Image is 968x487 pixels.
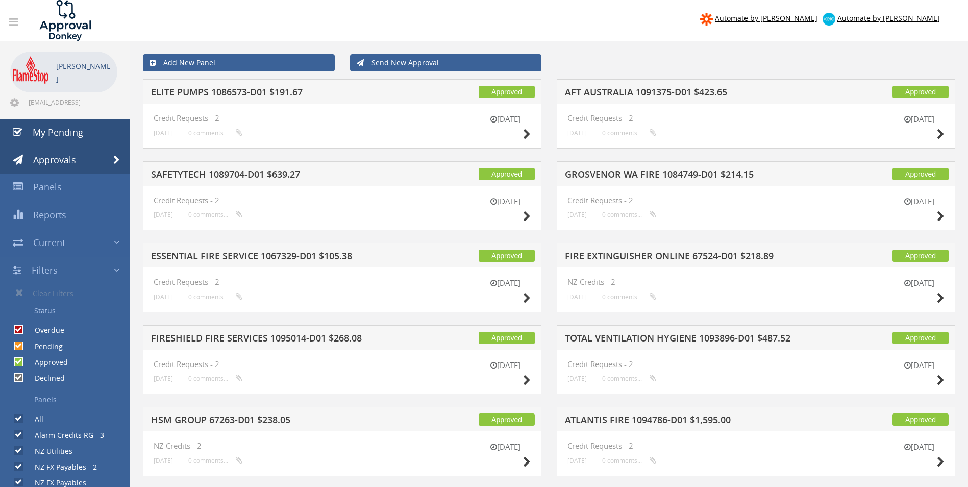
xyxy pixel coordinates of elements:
h4: Credit Requests - 2 [154,196,531,205]
small: [DATE] [567,211,587,218]
h4: Credit Requests - 2 [154,278,531,286]
label: Alarm Credits RG - 3 [24,430,104,441]
h5: ESSENTIAL FIRE SERVICE 1067329-D01 $105.38 [151,251,418,264]
span: Approved [892,332,949,344]
small: 0 comments... [602,211,656,218]
label: Overdue [24,325,64,335]
a: Panels [8,391,130,408]
small: 0 comments... [602,293,656,301]
small: [DATE] [154,375,173,382]
h4: Credit Requests - 2 [567,442,945,450]
h5: HSM GROUP 67263-D01 $238.05 [151,415,418,428]
h5: SAFETYTECH 1089704-D01 $639.27 [151,169,418,182]
h4: NZ Credits - 2 [567,278,945,286]
small: 0 comments... [188,375,242,382]
small: [DATE] [154,293,173,301]
small: [DATE] [567,293,587,301]
small: [DATE] [893,114,945,125]
small: [DATE] [154,129,173,137]
span: [EMAIL_ADDRESS][DOMAIN_NAME] [29,98,115,106]
h4: Credit Requests - 2 [567,114,945,123]
h5: GROSVENOR WA FIRE 1084749-D01 $214.15 [565,169,832,182]
span: Approved [479,86,535,98]
span: Panels [33,181,62,193]
span: Approved [892,168,949,180]
a: Send New Approval [350,54,542,71]
label: Approved [24,357,68,368]
img: xero-logo.png [823,13,835,26]
small: [DATE] [480,442,531,452]
h4: NZ Credits - 2 [154,442,531,450]
span: Approved [479,168,535,180]
span: Approved [892,86,949,98]
small: [DATE] [480,114,531,125]
span: Automate by [PERSON_NAME] [837,13,940,23]
span: Approved [892,413,949,426]
small: [DATE] [567,457,587,465]
small: [DATE] [480,196,531,207]
h4: Credit Requests - 2 [567,196,945,205]
label: All [24,414,43,424]
span: Approvals [33,154,76,166]
label: Declined [24,373,65,383]
small: [DATE] [893,360,945,371]
small: [DATE] [567,129,587,137]
small: [DATE] [480,360,531,371]
small: [DATE] [893,442,945,452]
small: 0 comments... [602,375,656,382]
small: [DATE] [480,278,531,288]
h4: Credit Requests - 2 [567,360,945,369]
span: Reports [33,209,66,221]
p: [PERSON_NAME] [56,60,112,85]
span: My Pending [33,126,83,138]
small: 0 comments... [602,457,656,465]
small: 0 comments... [188,293,242,301]
label: Pending [24,342,63,352]
label: NZ Utilities [24,446,72,456]
img: zapier-logomark.png [700,13,713,26]
small: [DATE] [893,278,945,288]
span: Approved [892,250,949,262]
h5: ELITE PUMPS 1086573-D01 $191.67 [151,87,418,100]
small: 0 comments... [188,457,242,465]
span: Approved [479,250,535,262]
span: Current [33,236,65,249]
a: Status [8,302,130,320]
span: Approved [479,332,535,344]
small: 0 comments... [602,129,656,137]
a: Clear Filters [8,284,130,302]
label: NZ FX Payables - 2 [24,462,97,472]
h5: FIRE EXTINGUISHER ONLINE 67524-D01 $218.89 [565,251,832,264]
span: Filters [32,264,58,276]
a: Add New Panel [143,54,335,71]
span: Automate by [PERSON_NAME] [715,13,817,23]
small: [DATE] [154,211,173,218]
small: [DATE] [893,196,945,207]
small: 0 comments... [188,211,242,218]
h5: FIRESHIELD FIRE SERVICES 1095014-D01 $268.08 [151,333,418,346]
h5: TOTAL VENTILATION HYGIENE 1093896-D01 $487.52 [565,333,832,346]
span: Approved [479,413,535,426]
small: [DATE] [154,457,173,465]
h5: ATLANTIS FIRE 1094786-D01 $1,595.00 [565,415,832,428]
h4: Credit Requests - 2 [154,114,531,123]
h4: Credit Requests - 2 [154,360,531,369]
small: 0 comments... [188,129,242,137]
h5: AFT AUSTRALIA 1091375-D01 $423.65 [565,87,832,100]
small: [DATE] [567,375,587,382]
